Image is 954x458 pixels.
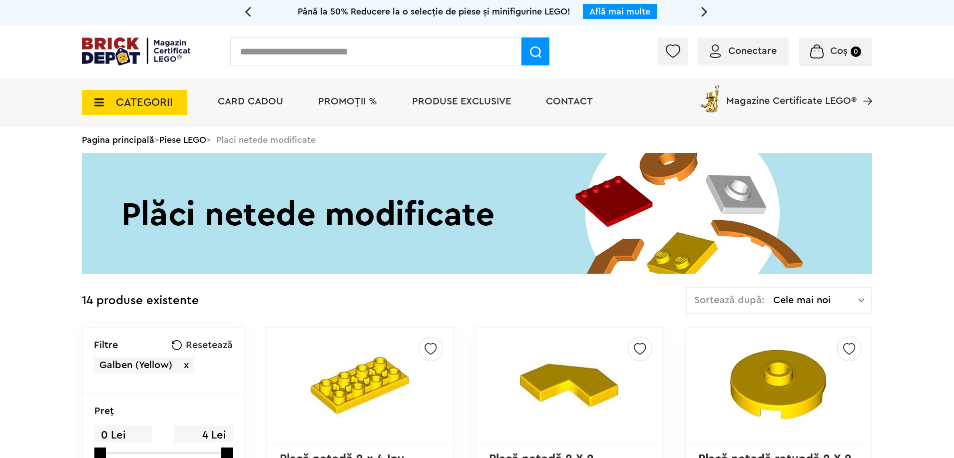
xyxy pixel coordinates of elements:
a: Piese LEGO [159,135,206,144]
img: Placi netede modificate [82,153,872,274]
small: 0 [851,46,861,57]
a: Magazine Certificate LEGO® [857,83,872,93]
span: Resetează [186,340,233,350]
a: Conectare [710,46,777,56]
span: Până la 50% Reducere la o selecție de piese și minifigurine LEGO! [298,7,570,16]
a: Contact [546,96,593,106]
a: Pagina principală [82,135,154,144]
span: 4 Lei [174,426,232,445]
p: Filtre [94,340,118,350]
a: Card Cadou [218,96,283,106]
div: 14 produse existente [82,287,199,315]
span: Magazine Certificate LEGO® [726,83,857,106]
img: Placă netedă 2 x 4 Inv [298,337,423,435]
span: x [184,360,189,370]
span: Conectare [728,46,777,56]
span: Coș [830,46,848,56]
p: Preţ [94,406,114,416]
span: 0 Lei [94,426,152,445]
div: > > Placi netede modificate [82,127,872,153]
a: Află mai multe [589,7,650,16]
span: Cele mai noi [773,295,858,305]
a: PROMOȚII % [318,96,377,106]
span: CATEGORII [116,97,173,108]
span: Sortează după: [694,295,765,305]
img: Placă netedă 2 X 2 modificată unghi drept [506,337,631,435]
img: Placă netedă rotundă 2 X 2 modificată cu stud deschis [730,337,826,433]
span: Galben (Yellow) [99,360,172,370]
a: Produse exclusive [412,96,511,106]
